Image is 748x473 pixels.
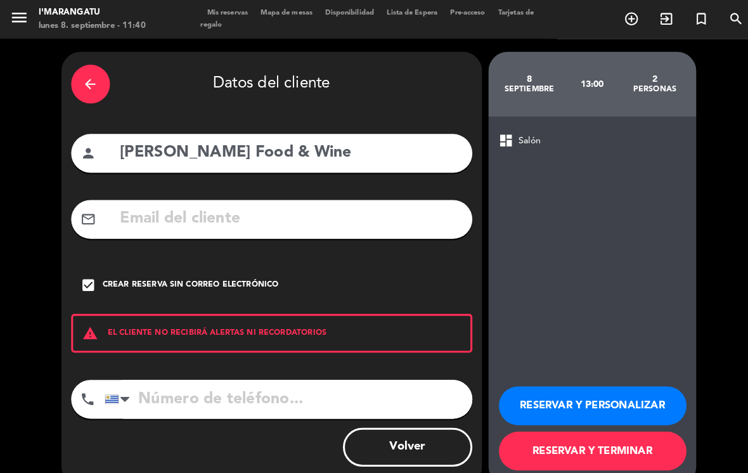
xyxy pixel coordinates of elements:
div: 2 [611,72,673,82]
div: EL CLIENTE NO RECIBIRÁ ALERTAS NI RECORDATORIOS [70,308,463,346]
i: phone [79,384,94,399]
div: septiembre [488,82,550,93]
span: Reserva especial [670,8,704,29]
i: exit_to_app [645,11,661,26]
div: I'marangatu [38,6,143,19]
div: 8 [488,72,550,82]
div: 13:00 [550,60,611,105]
i: mail_outline [79,207,94,223]
i: person [79,143,94,158]
button: menu [10,8,29,31]
input: Email del cliente [117,202,453,228]
span: BUSCAR [704,8,738,29]
div: Uruguay: +598 [103,373,132,410]
i: menu [10,8,29,27]
button: RESERVAR Y TERMINAR [489,423,673,461]
i: arrow_back [81,75,96,90]
i: check_box [79,272,94,287]
div: Datos del cliente [70,60,463,105]
div: Crear reserva sin correo electrónico [101,273,273,286]
button: Volver [336,419,463,457]
input: Nombre del cliente [117,137,453,163]
i: turned_in_not [680,11,695,26]
span: WALK IN [636,8,670,29]
span: Salón [508,131,530,145]
div: lunes 8. septiembre - 11:40 [38,19,143,32]
span: Lista de Espera [373,10,435,16]
span: Mapa de mesas [249,10,313,16]
span: Disponibilidad [313,10,373,16]
span: dashboard [489,130,504,145]
span: Mis reservas [197,10,249,16]
div: personas [611,82,673,93]
i: warning [72,319,106,334]
button: RESERVAR Y PERSONALIZAR [489,379,673,417]
span: Pre-acceso [435,10,482,16]
i: search [714,11,729,26]
i: add_circle_outline [611,11,626,26]
span: RESERVAR MESA [602,8,636,29]
input: Número de teléfono... [103,372,463,410]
